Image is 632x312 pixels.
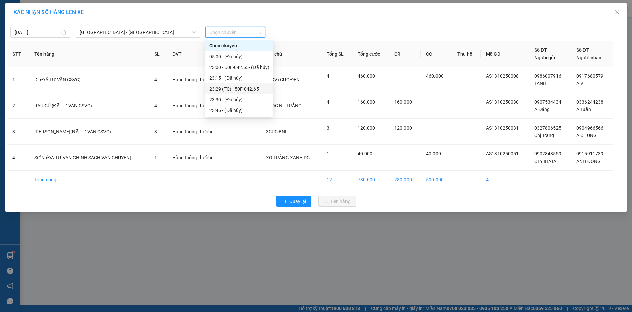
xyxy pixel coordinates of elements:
[534,99,561,105] span: 0907534434
[318,196,356,207] button: uploadLên hàng
[426,73,444,79] span: 460.000
[154,155,157,160] span: 1
[29,119,149,145] td: [PERSON_NAME](ĐÃ TƯ VẤN CSVC)
[43,31,83,37] span: 16:36:43 [DATE]
[209,85,269,93] div: 23:29 (TC) - 50F-042.65
[327,73,329,79] span: 4
[352,41,389,67] th: Tổng cước
[209,107,269,114] div: 23:45 - (Đã hủy)
[282,199,287,204] span: rollback
[608,3,627,22] button: Close
[534,55,555,60] span: Người gửi
[167,145,225,171] td: Hàng thông thường
[421,171,452,189] td: 500.000
[389,41,420,67] th: CR
[394,99,412,105] span: 160.000
[13,9,84,15] span: XÁC NHẬN SỐ HÀNG LÊN XE
[209,64,269,71] div: 23:00 - 50F-042.65 - (Đã hủy)
[576,81,588,86] span: A VÍT
[29,67,149,93] td: DL(ĐÃ TƯ VẤN CSVC)
[327,151,329,157] span: 1
[209,96,269,103] div: 23:30 - (Đã hủy)
[289,198,306,205] span: Quay lại
[209,42,269,49] div: Chọn chuyến
[534,133,554,138] span: Chị Trang
[481,171,529,189] td: 4
[358,73,375,79] span: 460.000
[37,12,93,18] span: PHÚ TÀI - 0937003068
[209,53,269,60] div: 05:00 - (Đã hủy)
[209,74,269,82] div: 23:15 - (Đã hủy)
[266,103,302,108] span: 4BỌC NL TRẮNG
[576,99,603,105] span: 0336244238
[7,93,29,119] td: 2
[154,103,157,108] span: 4
[486,151,519,157] span: AS1310250051
[426,151,441,157] span: 40.000
[534,47,547,53] span: Số ĐT
[352,171,389,189] td: 780.000
[389,171,420,189] td: 280.000
[167,93,225,119] td: Hàng thông thường
[29,41,149,67] th: Tên hàng
[7,145,29,171] td: 4
[37,4,78,11] span: Gửi:
[534,81,546,86] span: TÁNH
[534,107,550,112] span: A Đảng
[7,67,29,93] td: 1
[205,40,273,51] div: Chọn chuyến
[167,67,225,93] td: Hàng thông thường
[266,77,300,82] span: 3TXV+CỤC ĐEN
[358,151,372,157] span: 40.000
[534,151,561,157] span: 0902848559
[149,41,167,67] th: SL
[261,41,321,67] th: Ghi chú
[486,99,519,105] span: AS1310250030
[534,73,561,79] span: 0986007916
[576,47,589,53] span: Số ĐT
[486,73,519,79] span: AS1310250008
[358,99,375,105] span: 160.000
[7,119,29,145] td: 3
[394,125,412,131] span: 120.000
[37,19,90,37] span: AS1310250040 -
[154,77,157,82] span: 4
[14,41,86,78] strong: Nhận:
[534,125,561,131] span: 0327806525
[614,10,620,15] span: close
[358,125,375,131] span: 120.000
[576,125,603,131] span: 0904966566
[576,73,603,79] span: 0917680579
[14,29,60,36] input: 13/10/2025
[29,145,149,171] td: SƠN (ĐÃ TƯ VẤN CHINH SACH VẬN CHUYỂN)
[154,129,157,134] span: 3
[576,133,597,138] span: A CHUNG
[421,41,452,67] th: CC
[29,171,149,189] td: Tổng cộng
[7,41,29,67] th: STT
[49,4,78,11] span: An Sương
[266,155,310,160] span: XÔ TRẮNG XANH DC
[80,27,196,37] span: Sài Gòn - Đà Lạt
[327,125,329,131] span: 3
[321,41,352,67] th: Tổng SL
[276,196,311,207] button: rollbackQuay lại
[37,25,90,37] span: huutrungas.tienoanh - In:
[29,93,149,119] td: RAU CỦ (ĐÃ TƯ VẤN CSVC)
[576,159,601,164] span: ANH ĐÔNG
[266,129,288,134] span: 3CỤC BNL
[167,119,225,145] td: Hàng thông thường
[321,171,352,189] td: 12
[452,41,481,67] th: Thu hộ
[576,55,601,60] span: Người nhận
[167,41,225,67] th: ĐVT
[481,41,529,67] th: Mã GD
[576,107,591,112] span: A Tuấn
[327,99,329,105] span: 4
[486,125,519,131] span: AS1310250031
[534,159,556,164] span: CTY IHATA
[209,27,261,37] span: Chọn chuyến
[576,151,603,157] span: 0915911739
[192,30,196,34] span: down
